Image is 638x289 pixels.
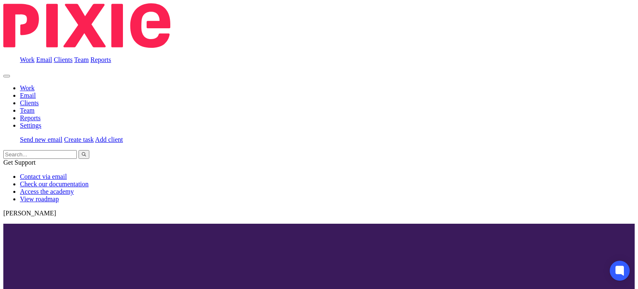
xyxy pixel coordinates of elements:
a: Work [20,84,34,91]
a: Team [20,107,34,114]
a: Clients [54,56,72,63]
a: Reports [91,56,111,63]
a: Team [74,56,88,63]
a: Email [36,56,52,63]
a: Access the academy [20,188,74,195]
a: Contact via email [20,173,67,180]
span: Get Support [3,159,36,166]
a: Send new email [20,136,62,143]
button: Search [79,150,89,159]
img: Pixie [3,3,170,48]
a: Check our documentation [20,180,88,188]
input: Search [3,150,77,159]
a: Clients [20,99,39,106]
a: Work [20,56,34,63]
a: View roadmap [20,195,59,203]
a: Add client [95,136,123,143]
p: [PERSON_NAME] [3,210,635,217]
a: Create task [64,136,94,143]
a: Settings [20,122,42,129]
a: Email [20,92,36,99]
a: Reports [20,114,41,121]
